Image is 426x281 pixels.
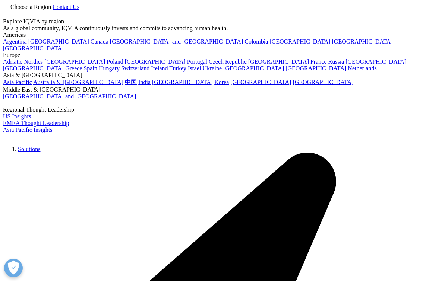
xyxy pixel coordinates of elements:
[107,58,123,65] a: Poland
[3,93,136,99] a: [GEOGRAPHIC_DATA] and [GEOGRAPHIC_DATA]
[169,65,186,71] a: Turkey
[99,65,120,71] a: Hungary
[3,106,423,113] div: Regional Thought Leadership
[3,58,22,65] a: Adriatic
[328,58,344,65] a: Russia
[138,79,151,85] a: India
[310,58,327,65] a: France
[187,58,207,65] a: Portugal
[293,79,353,85] a: [GEOGRAPHIC_DATA]
[3,120,69,126] a: EMEA Thought Leadership
[91,38,108,45] a: Canada
[110,38,243,45] a: [GEOGRAPHIC_DATA] and [GEOGRAPHIC_DATA]
[214,79,229,85] a: Korea
[28,38,89,45] a: [GEOGRAPHIC_DATA]
[3,45,64,51] a: [GEOGRAPHIC_DATA]
[3,86,423,93] div: Middle East & [GEOGRAPHIC_DATA]
[3,52,423,58] div: Europe
[3,79,32,85] a: Asia Pacific
[125,79,137,85] a: 中国
[345,58,406,65] a: [GEOGRAPHIC_DATA]
[248,58,309,65] a: [GEOGRAPHIC_DATA]
[203,65,222,71] a: Ukraine
[18,146,40,152] a: Solutions
[230,79,291,85] a: [GEOGRAPHIC_DATA]
[3,38,27,45] a: Argentina
[3,113,31,119] a: US Insights
[125,58,186,65] a: [GEOGRAPHIC_DATA]
[44,58,105,65] a: [GEOGRAPHIC_DATA]
[332,38,393,45] a: [GEOGRAPHIC_DATA]
[223,65,284,71] a: [GEOGRAPHIC_DATA]
[348,65,376,71] a: Netherlands
[3,25,423,32] div: As a global community, IQVIA continuously invests and commits to advancing human health.
[152,79,213,85] a: [GEOGRAPHIC_DATA]
[33,79,123,85] a: Australia & [GEOGRAPHIC_DATA]
[3,18,423,25] div: Explore IQVIA by region
[269,38,330,45] a: [GEOGRAPHIC_DATA]
[188,65,201,71] a: Israel
[151,65,168,71] a: Ireland
[3,65,64,71] a: [GEOGRAPHIC_DATA]
[244,38,268,45] a: Colombia
[209,58,247,65] a: Czech Republic
[83,65,97,71] a: Spain
[65,65,82,71] a: Greece
[53,4,79,10] a: Contact Us
[121,65,149,71] a: Switzerland
[285,65,346,71] a: [GEOGRAPHIC_DATA]
[4,259,23,277] button: 打开偏好
[24,58,43,65] a: Nordics
[3,72,423,79] div: Asia & [GEOGRAPHIC_DATA]
[3,127,52,133] a: Asia Pacific Insights
[10,4,51,10] span: Choose a Region
[3,32,423,38] div: Americas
